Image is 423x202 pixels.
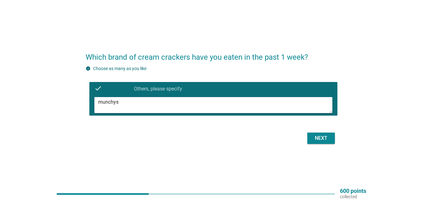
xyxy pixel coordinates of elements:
div: Next [312,134,330,142]
button: Next [307,133,335,144]
i: check [94,85,102,92]
h2: Which brand of cream crackers have you eaten in the past 1 week? [86,45,337,63]
i: info [86,66,91,71]
p: collected [340,194,366,199]
label: Choose as many as you like [93,66,146,71]
label: Others, please specify [134,86,182,92]
p: 600 points [340,188,366,194]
